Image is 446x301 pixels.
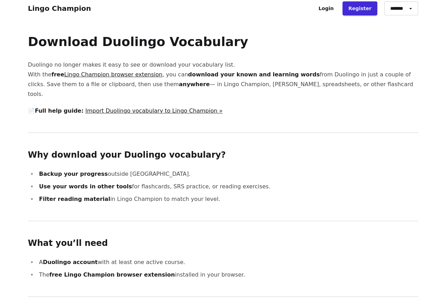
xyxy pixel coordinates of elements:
strong: Backup your progress [39,171,108,177]
a: Import Duolingo vocabulary to Lingo Champion » [85,107,223,114]
li: The installed in your browser. [37,270,418,280]
strong: anywhere [179,81,209,88]
h2: What you’ll need [28,238,418,249]
a: Lingo Champion browser extension [64,71,162,78]
a: Login [313,1,339,15]
strong: Filter reading material [39,196,110,202]
li: A with at least one active course. [37,257,418,267]
li: outside [GEOGRAPHIC_DATA]. [37,169,418,179]
strong: download your known and learning words [188,71,320,78]
strong: free [52,71,163,78]
strong: free Lingo Champion browser extension [49,271,175,278]
p: Duolingo no longer makes it easy to see or download your vocabulary list. With the , you can from... [28,60,418,99]
h1: Download Duolingo Vocabulary [28,35,418,49]
li: for flashcards, SRS practice, or reading exercises. [37,182,418,191]
strong: Duolingo account [43,259,98,265]
a: Lingo Champion [28,4,91,13]
strong: Use your words in other tools [39,183,132,190]
p: 📄 [28,106,418,116]
strong: Full help guide: [35,107,84,114]
li: in Lingo Champion to match your level. [37,194,418,204]
h2: Why download your Duolingo vocabulary? [28,150,418,161]
a: Register [343,1,378,15]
